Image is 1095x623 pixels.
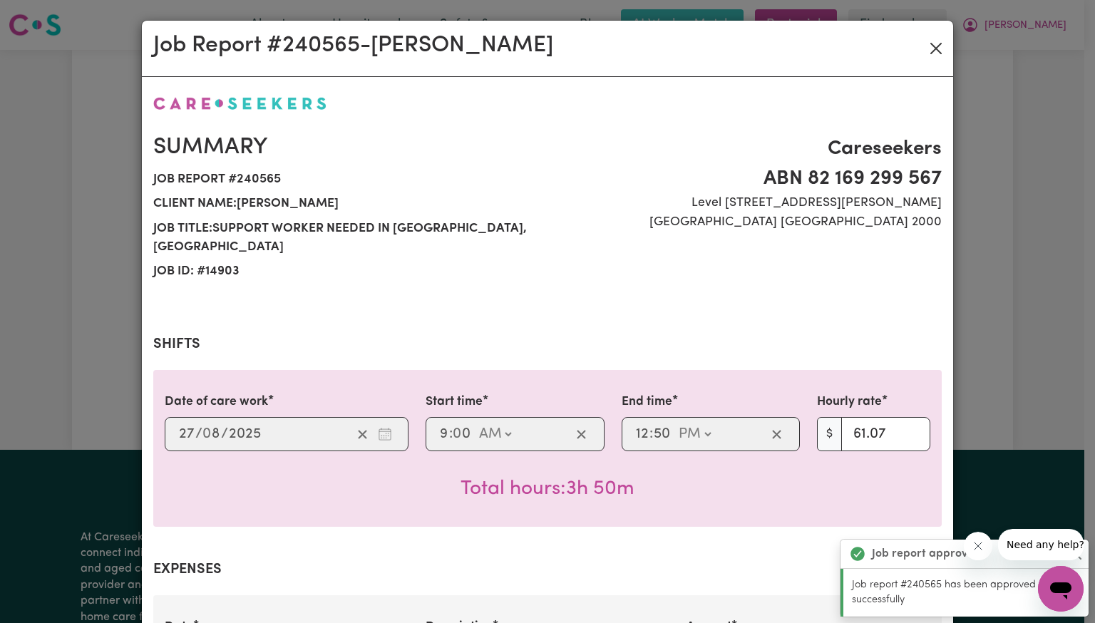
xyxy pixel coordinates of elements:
[461,479,634,499] span: Total hours worked: 3 hours 50 minutes
[556,213,942,232] span: [GEOGRAPHIC_DATA] [GEOGRAPHIC_DATA] 2000
[221,426,228,442] span: /
[153,336,942,353] h2: Shifts
[453,427,461,441] span: 0
[203,423,221,445] input: --
[202,427,211,441] span: 0
[153,561,942,578] h2: Expenses
[351,423,374,445] button: Clear date
[635,423,649,445] input: --
[9,10,86,21] span: Need any help?
[153,168,539,192] span: Job report # 240565
[817,393,882,411] label: Hourly rate
[228,423,262,445] input: ----
[153,259,539,284] span: Job ID: # 14903
[556,164,942,194] span: ABN 82 169 299 567
[439,423,449,445] input: --
[153,217,539,260] span: Job title: Support Worker Needed in [GEOGRAPHIC_DATA], [GEOGRAPHIC_DATA]
[449,426,453,442] span: :
[556,134,942,164] span: Careseekers
[872,545,981,562] strong: Job report approved
[1038,566,1084,612] iframe: Button to launch messaging window
[453,423,472,445] input: --
[852,577,1080,608] p: Job report #240565 has been approved successfully
[622,393,672,411] label: End time
[653,423,672,445] input: --
[165,393,268,411] label: Date of care work
[153,32,553,59] h2: Job Report # 240565 - [PERSON_NAME]
[153,97,327,110] img: Careseekers logo
[153,192,539,216] span: Client name: [PERSON_NAME]
[426,393,483,411] label: Start time
[195,426,202,442] span: /
[556,194,942,212] span: Level [STREET_ADDRESS][PERSON_NAME]
[649,426,653,442] span: :
[374,423,396,445] button: Enter the date of care work
[178,423,195,445] input: --
[925,37,947,60] button: Close
[964,532,992,560] iframe: Close message
[998,529,1084,560] iframe: Message from company
[153,134,539,161] h2: Summary
[817,417,842,451] span: $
